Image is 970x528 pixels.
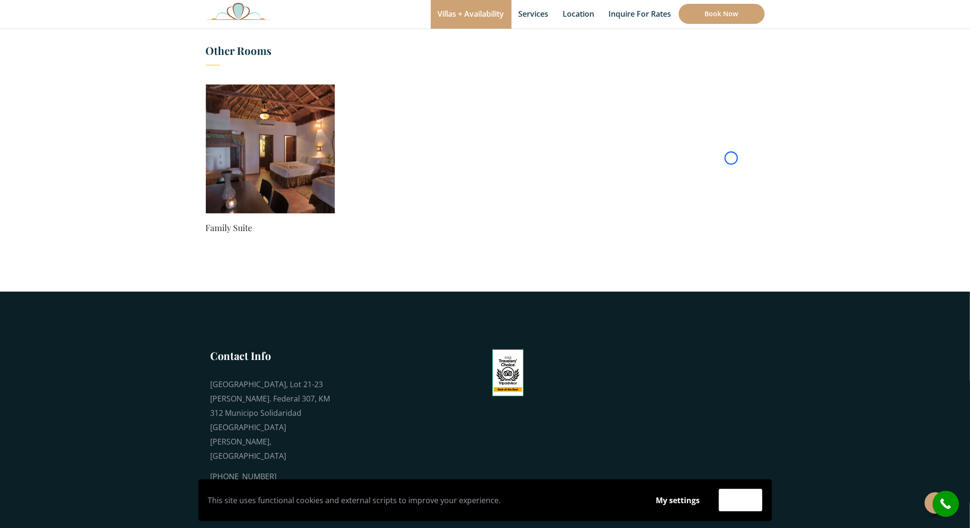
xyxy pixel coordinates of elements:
i: call [935,493,957,515]
div: [PHONE_NUMBER] [211,469,335,484]
p: This site uses functional cookies and external scripts to improve your experience. [208,493,638,507]
button: My settings [647,489,709,511]
img: Tripadvisor [492,349,524,396]
a: Book Now [679,4,765,24]
a: Family Suite [206,221,335,234]
img: Awesome Logo [206,2,271,20]
button: Accept [719,489,762,511]
div: [GEOGRAPHIC_DATA], Lot 21-23 [PERSON_NAME]. Federal 307, KM 312 Municipo Solidaridad [GEOGRAPHIC_... [211,377,335,463]
h3: Contact Info [211,348,335,363]
a: call [933,491,959,517]
h3: Other Rooms [206,41,765,65]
